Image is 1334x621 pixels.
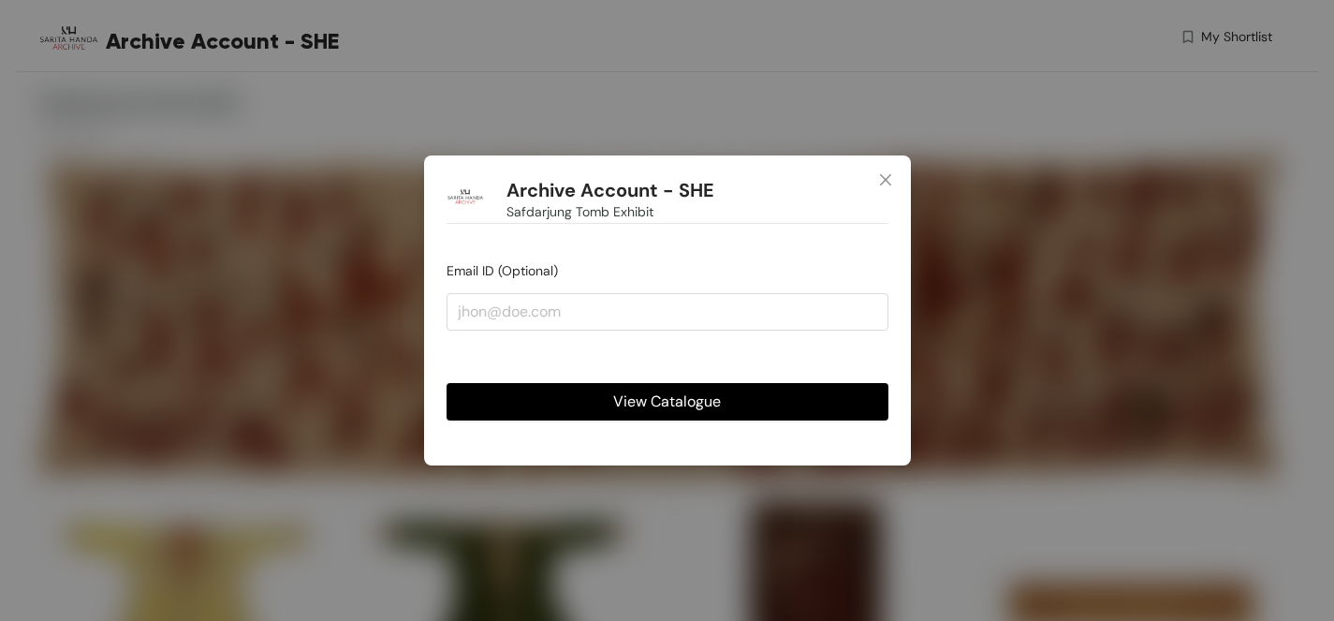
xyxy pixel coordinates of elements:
[447,293,888,331] input: jhon@doe.com
[860,155,911,206] button: Close
[447,262,558,279] span: Email ID (Optional)
[447,383,888,421] button: View Catalogue
[613,390,721,413] span: View Catalogue
[447,178,484,215] img: Buyer Portal
[878,172,893,187] span: close
[506,179,714,202] h1: Archive Account - SHE
[506,201,653,222] span: Safdarjung Tomb Exhibit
